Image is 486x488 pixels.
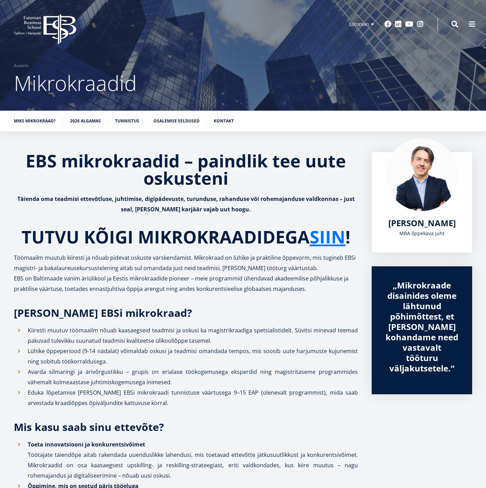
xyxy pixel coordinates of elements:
[385,21,391,28] a: Facebook
[21,225,350,249] strong: TUTVU KÕIGI MIKROKRAADIDEGA !
[214,118,234,125] a: Kontakt
[70,118,101,125] a: 2026 algamas
[14,367,358,387] li: Avarda silmaringi ja ärivõrgustikku – grupis on erialase töökogemusega eksperdid ning magistritas...
[14,346,358,367] li: Lühike õppeperiood (9-14 nädalat) võimaldab oskusi ja teadmisi omandada tempos, mis soosib uute h...
[386,228,458,239] div: MBA õppekava juht
[386,138,458,211] img: Marko Rillo
[28,450,358,481] p: Töötajate täiendõpe aitab rakendada uuenduslikke lahendusi, mis toetavad ettevõtte jätkusuutlikku...
[388,217,456,229] span: [PERSON_NAME]
[14,420,164,434] strong: Mis kasu saab sinu ettevõte?
[115,118,139,125] a: Tunnistus
[388,218,456,228] a: [PERSON_NAME]
[26,149,346,190] strong: EBS mikrokraadid – paindlik tee uute oskusteni
[14,69,137,97] span: Mikrokraadid
[28,325,358,346] p: Kiiresti muutuv töömaailm nõuab kaasaegseid teadmisi ja oskusi ka magistrikraadiga spetsialistide...
[17,195,355,213] strong: Täienda oma teadmisi ettevõtluse, juhtimise, digipädevuste, turunduse, rahanduse või rohemajandus...
[14,62,28,69] a: Avaleht
[14,118,56,125] a: Miks mikrokraad?
[14,387,358,408] li: Eduka lõpetamise [PERSON_NAME] EBSi mikrokraadi tunnistuse väärtusega 9–15 EAP (olenevalt program...
[310,228,345,246] a: SIIN
[405,21,413,28] a: Youtube
[386,280,458,374] div: „Mikrokraade disainides oleme lähtunud põhimõttest, et [PERSON_NAME] kohandame need vastavalt töö...
[153,118,200,125] a: Osalemise eeldused
[28,441,145,448] strong: Toeta innovatsiooni ja konkurentsivõimet
[417,21,424,28] a: Instagram
[14,306,192,320] strong: [PERSON_NAME] EBSi mikrokraad?
[395,21,402,28] a: Linkedin
[14,252,358,294] p: Töömaailm muutub kiiresti ja nõuab pidevat oskuste värskendamist. Mikrokraad on lühike ja praktil...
